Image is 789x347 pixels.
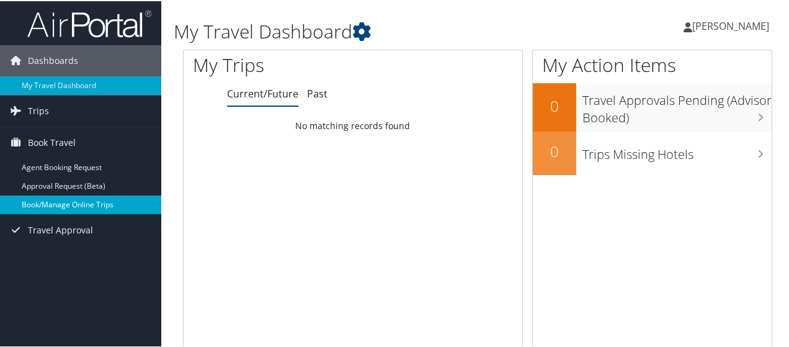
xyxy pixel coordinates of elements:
[307,86,328,99] a: Past
[533,140,576,161] h2: 0
[28,214,93,245] span: Travel Approval
[27,8,151,37] img: airportal-logo.png
[533,82,772,130] a: 0Travel Approvals Pending (Advisor Booked)
[174,17,579,43] h1: My Travel Dashboard
[684,6,782,43] a: [PERSON_NAME]
[28,44,78,75] span: Dashboards
[533,94,576,115] h2: 0
[28,126,76,157] span: Book Travel
[582,138,772,162] h3: Trips Missing Hotels
[184,114,522,136] td: No matching records found
[533,51,772,77] h1: My Action Items
[533,130,772,174] a: 0Trips Missing Hotels
[28,94,49,125] span: Trips
[227,86,298,99] a: Current/Future
[582,84,772,125] h3: Travel Approvals Pending (Advisor Booked)
[692,18,769,32] span: [PERSON_NAME]
[193,51,372,77] h1: My Trips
